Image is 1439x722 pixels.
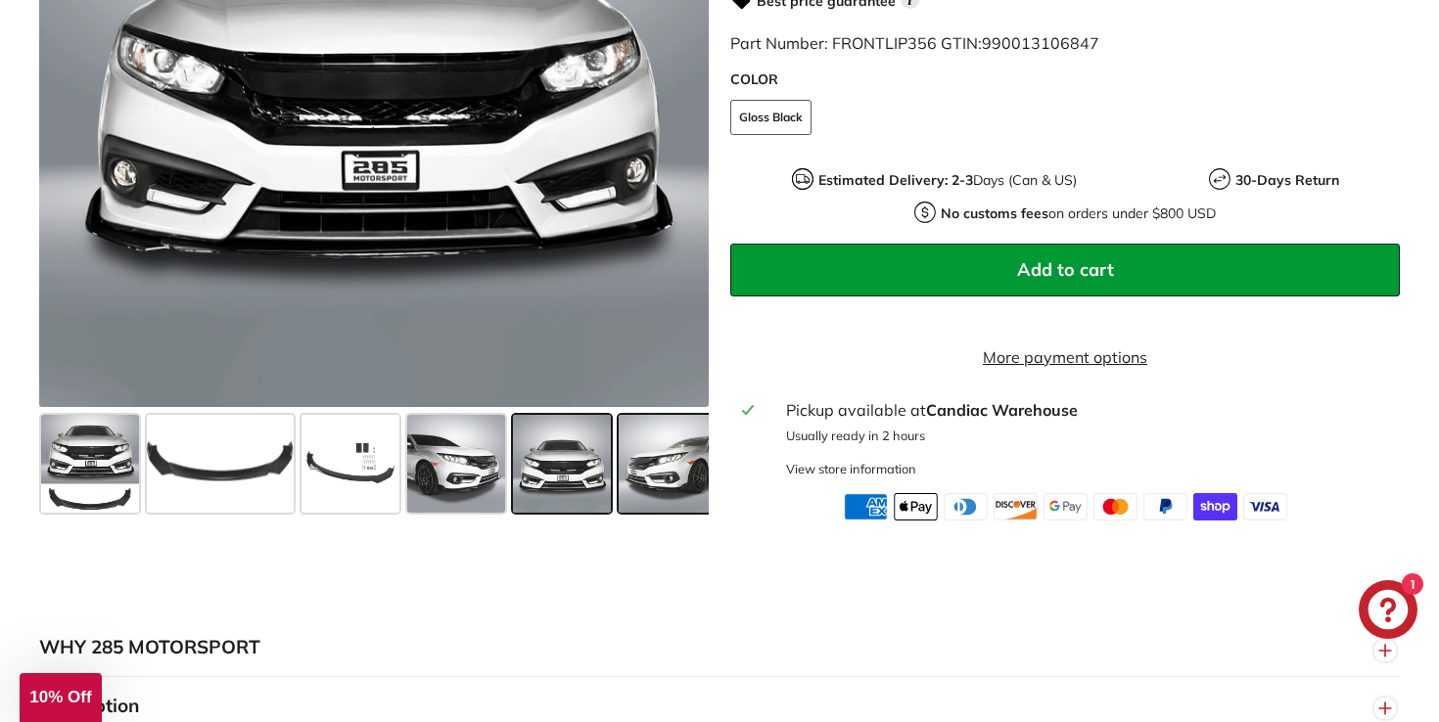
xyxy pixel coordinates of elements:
strong: Estimated Delivery: 2-3 [818,171,973,189]
span: Add to cart [1017,258,1114,281]
label: COLOR [730,69,1400,90]
div: Pickup available at [786,398,1389,422]
span: 10% Off [29,688,91,706]
span: Part Number: FRONTLIP356 GTIN: [730,33,1099,53]
button: WHY 285 MOTORSPORT [39,618,1400,677]
img: master [1093,493,1137,520]
p: Days (Can & US) [818,170,1077,191]
button: Add to cart [730,244,1400,296]
strong: No customs fees [941,204,1048,222]
img: paypal [1143,493,1187,520]
div: 10% Off [20,673,102,722]
img: visa [1243,493,1287,520]
img: google_pay [1044,493,1088,520]
p: Usually ready in 2 hours [786,427,1389,445]
img: apple_pay [894,493,938,520]
a: More payment options [730,345,1400,369]
strong: 30-Days Return [1235,171,1339,189]
img: shopify_pay [1193,493,1237,520]
p: on orders under $800 USD [941,203,1216,224]
div: View store information [786,460,916,478]
inbox-online-store-chat: Shopify online store chat [1353,580,1423,644]
span: 990013106847 [982,33,1099,53]
img: american_express [844,493,888,520]
img: discover [994,493,1038,520]
img: diners_club [944,493,988,520]
strong: Candiac Warehouse [926,400,1078,420]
